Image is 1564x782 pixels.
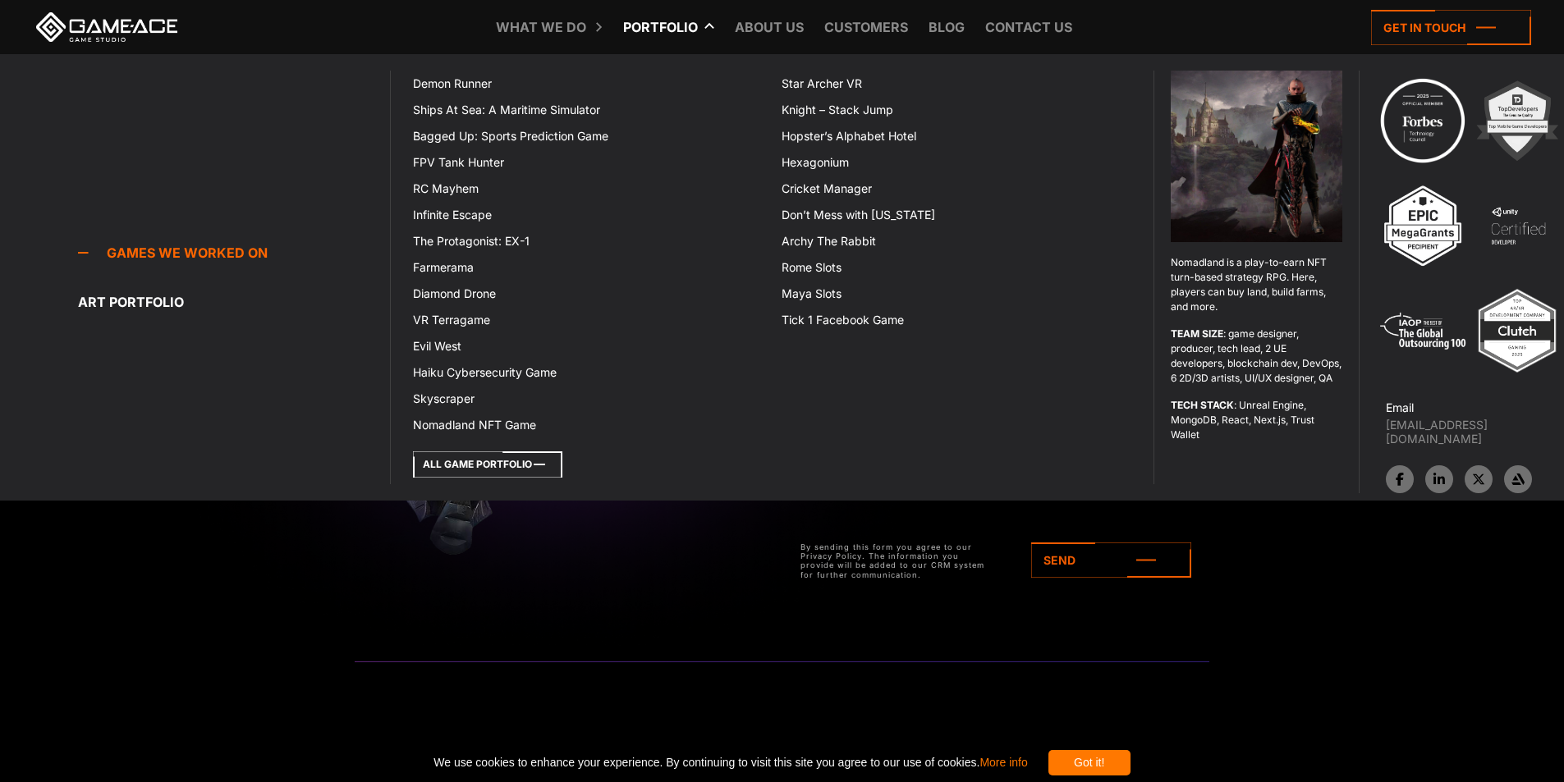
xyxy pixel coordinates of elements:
a: Cricket Manager [772,176,1140,202]
a: Skyscraper [403,386,772,412]
a: Send [1031,542,1191,578]
a: Star Archer VR [772,71,1140,97]
a: The Protagonist: EX-1 [403,228,772,254]
a: Get in touch [1371,10,1531,45]
strong: Email [1386,400,1414,414]
img: 4 [1473,181,1563,271]
a: Diamond Drone [403,281,772,307]
a: FPV Tank Hunter [403,149,772,176]
span: We use cookies to enhance your experience. By continuing to visit this site you agree to our use ... [433,750,1027,775]
a: Art portfolio [78,286,390,318]
a: Evil West [403,333,772,359]
img: 2 [1472,75,1562,166]
img: 3 [1378,181,1468,271]
a: All Game Portfolio [413,451,562,478]
a: Bagged Up: Sports Prediction Game [403,123,772,149]
a: Hopster’s Alphabet Hotel [772,123,1140,149]
strong: TEAM SIZE [1171,327,1223,340]
a: Nomadland NFT Game [403,412,772,438]
img: 5 [1378,286,1468,376]
a: Hexagonium [772,149,1140,176]
a: RC Mayhem [403,176,772,202]
a: Maya Slots [772,281,1140,307]
img: Top ar vr development company gaming 2025 game ace [1472,286,1562,376]
p: Nomadland is a play-to-earn NFT turn-based strategy RPG. Here, players can buy land, build farms,... [1171,255,1342,314]
a: More info [979,756,1027,769]
img: Technology council badge program ace 2025 game ace [1378,75,1468,166]
p: : Unreal Engine, MongoDB, React, Next.js, Trust Wallet [1171,398,1342,442]
img: Nomadland game top menu [1171,71,1342,242]
a: Archy The Rabbit [772,228,1140,254]
a: Infinite Escape [403,202,772,228]
a: Tick 1 Facebook Game [772,307,1140,333]
div: Got it! [1048,750,1131,775]
a: [EMAIL_ADDRESS][DOMAIN_NAME] [1386,418,1564,446]
strong: TECH STACK [1171,399,1234,411]
a: Knight – Stack Jump [772,97,1140,123]
a: Haiku Cybersecurity Game [403,359,772,386]
a: Games we worked on [78,236,390,269]
a: Farmerama [403,254,772,281]
a: VR Terragame [403,307,772,333]
a: Ships At Sea: A Maritime Simulator [403,97,772,123]
a: Demon Runner [403,71,772,97]
p: : game designer, producer, tech lead, 2 UE developers, blockchain dev, DevOps, 6 2D/3D artists, U... [1171,327,1342,386]
p: By sending this form you agree to our Privacy Policy. The information you provide will be added t... [800,542,987,579]
a: Rome Slots [772,254,1140,281]
a: Don’t Mess with [US_STATE] [772,202,1140,228]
